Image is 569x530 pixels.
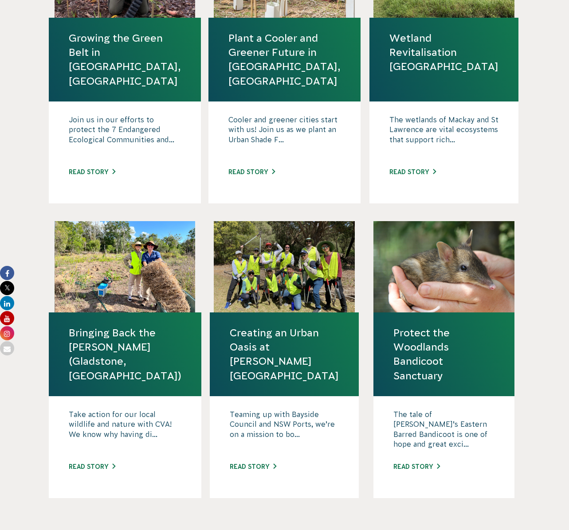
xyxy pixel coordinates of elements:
[69,115,181,159] p: Join us in our efforts to protect the 7 Endangered Ecological Communities and...
[393,463,440,470] a: Read story
[228,115,341,159] p: Cooler and greener cities start with us! Join us as we plant an Urban Shade F...
[69,409,181,454] p: Take action for our local wildlife and nature with CVA! We know why having di...
[69,31,181,88] a: Growing the Green Belt in [GEOGRAPHIC_DATA], [GEOGRAPHIC_DATA]
[389,115,498,159] p: The wetlands of Mackay and St Lawrence are vital ecosystems that support rich...
[69,463,115,470] a: Read story
[230,409,339,454] p: Teaming up with Bayside Council and NSW Ports, we’re on a mission to bo...
[69,326,181,383] a: Bringing Back the [PERSON_NAME] (Gladstone, [GEOGRAPHIC_DATA])
[228,31,341,88] a: Plant a Cooler and Greener Future in [GEOGRAPHIC_DATA], [GEOGRAPHIC_DATA]
[230,326,339,383] a: Creating an Urban Oasis at [PERSON_NAME][GEOGRAPHIC_DATA]
[389,168,436,175] a: Read story
[393,409,494,454] p: The tale of [PERSON_NAME]’s Eastern Barred Bandicoot is one of hope and great exci...
[228,168,275,175] a: Read story
[69,168,115,175] a: Read story
[393,326,494,383] a: Protect the Woodlands Bandicoot Sanctuary
[389,31,498,74] a: Wetland Revitalisation [GEOGRAPHIC_DATA]
[230,463,276,470] a: Read story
